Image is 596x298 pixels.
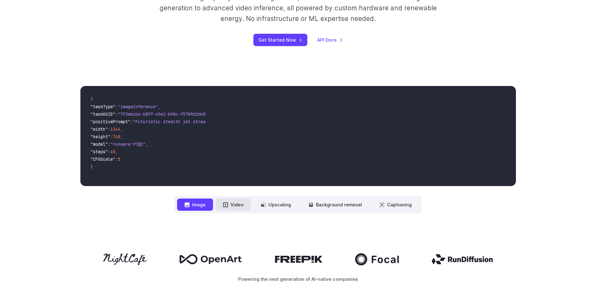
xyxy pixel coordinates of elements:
[113,134,120,139] span: 768
[118,111,213,117] span: "7f3ebcb6-b897-49e1-b98c-f5789d2d40d7"
[108,141,110,147] span: :
[90,149,108,154] span: "steps"
[253,199,298,211] button: Upscaling
[90,111,115,117] span: "taskUUID"
[110,149,115,154] span: 40
[216,199,251,211] button: Video
[120,126,123,132] span: ,
[108,149,110,154] span: :
[253,34,307,46] a: Get Started Now
[130,119,133,124] span: :
[177,199,213,211] button: Image
[158,104,160,109] span: ,
[133,119,361,124] span: "Futuristic stealth jet streaking through a neon-lit cityscape with glowing purple exhaust"
[108,126,110,132] span: :
[110,141,145,147] span: "runware:97@2"
[90,164,93,169] span: }
[118,156,120,162] span: 5
[120,134,123,139] span: ,
[90,96,93,102] span: {
[115,156,118,162] span: :
[90,104,115,109] span: "taskType"
[80,275,516,283] p: Powering the next generation of AI-native companies
[90,126,108,132] span: "width"
[90,156,115,162] span: "CFGScale"
[90,134,110,139] span: "height"
[110,126,120,132] span: 1344
[372,199,419,211] button: Captioning
[118,104,158,109] span: "imageInference"
[110,134,113,139] span: :
[115,149,118,154] span: ,
[145,141,148,147] span: ,
[115,104,118,109] span: :
[90,119,130,124] span: "positivePrompt"
[317,36,343,43] a: API Docs
[90,141,108,147] span: "model"
[115,111,118,117] span: :
[301,199,369,211] button: Background removal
